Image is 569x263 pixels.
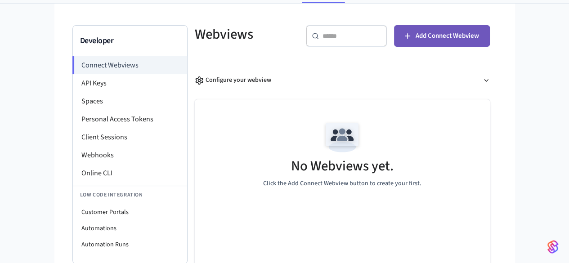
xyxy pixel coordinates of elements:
[416,30,479,42] span: Add Connect Webview
[73,146,187,164] li: Webhooks
[73,236,187,253] li: Automation Runs
[263,179,421,188] p: Click the Add Connect Webview button to create your first.
[73,128,187,146] li: Client Sessions
[195,68,490,92] button: Configure your webview
[322,117,363,158] img: Team Empty State
[73,164,187,182] li: Online CLI
[72,56,187,74] li: Connect Webviews
[547,240,558,254] img: SeamLogoGradient.69752ec5.svg
[80,35,180,47] h3: Developer
[73,74,187,92] li: API Keys
[73,110,187,128] li: Personal Access Tokens
[195,25,295,44] h5: Webviews
[73,186,187,204] li: Low Code Integration
[291,157,394,175] h5: No Webviews yet.
[195,76,271,85] div: Configure your webview
[73,92,187,110] li: Spaces
[73,204,187,220] li: Customer Portals
[394,25,490,47] button: Add Connect Webview
[73,220,187,236] li: Automations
